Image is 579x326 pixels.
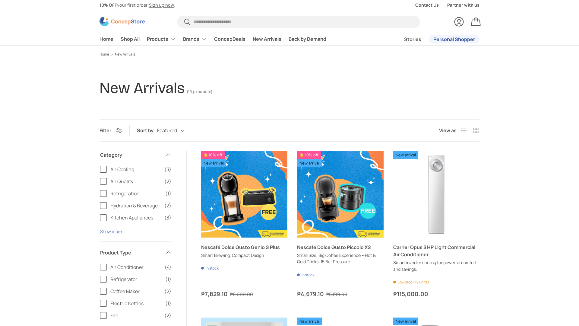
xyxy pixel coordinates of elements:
[115,53,135,56] a: New Arrivals
[100,53,109,56] a: Home
[187,89,212,94] span: (15 products)
[143,33,179,45] summary: Products
[289,33,326,45] a: Back by Demand
[110,178,161,185] span: Air Quality
[433,37,475,42] span: Personal Shopper
[100,127,111,134] span: Filter
[110,276,162,283] span: Refrigerator
[110,214,161,221] span: Kitchen Appliances
[404,34,421,45] a: Stories
[110,166,161,173] span: Air Cooling
[439,127,457,134] span: View as
[201,159,226,167] span: New arrival
[100,33,113,45] a: Home
[147,33,176,45] a: Products
[110,312,161,319] span: Fan
[297,159,322,167] span: New arrival
[214,33,245,45] a: ConcepDeals
[393,151,479,238] img: https://concepstore.ph/products/carrier-opus-3-hp-light-commercial-air-conditioner
[100,151,162,158] span: Category
[393,244,475,258] a: Carrier Opus 3 HP Light Commercial Air Conditioner
[164,166,171,173] span: (3)
[253,33,281,45] a: New Arrivals
[137,127,157,134] label: Sort by
[100,144,171,166] summary: Category
[110,288,161,295] span: Coffee Maker
[297,318,322,325] span: New arrival
[164,178,171,185] span: (2)
[149,2,174,8] a: Sign up now
[165,300,171,307] span: (1)
[429,35,479,43] a: Personal Shopper
[100,33,326,45] nav: Primary
[164,312,171,319] span: (2)
[100,127,122,134] button: Filter
[110,190,162,197] span: Refrigeration
[164,214,171,221] span: (3)
[297,151,321,159] span: 10% off
[100,249,162,256] span: Product Type
[157,128,177,133] span: Featured
[201,151,225,159] span: 10% off
[110,300,162,307] span: Electric Kettles
[183,33,207,45] a: Brands
[100,229,122,234] button: Show more
[165,276,171,283] span: (1)
[415,2,447,8] a: Contact Us
[100,2,117,8] strong: 10% OFF
[100,242,171,264] summary: Product Type
[100,17,145,26] img: ConcepStore
[447,2,479,8] a: Partner with us
[100,52,479,57] nav: Breadcrumbs
[165,190,171,197] span: (1)
[393,151,418,159] span: New arrival
[164,202,171,209] span: (2)
[165,264,171,271] span: (4)
[100,79,185,97] h1: New Arrivals
[100,2,175,8] p: your first order! .
[201,244,280,251] a: Nescafé Dolce Gusto Genio S Plus
[179,33,210,45] summary: Brands
[297,244,371,251] a: Nescafé Dolce Gusto Piccolo XS
[390,33,479,45] nav: Secondary
[164,288,171,295] span: (2)
[393,318,418,325] span: New arrival
[110,264,161,271] span: Air Conditioner
[297,151,383,238] a: Nescafé Dolce Gusto Piccolo XS
[393,151,479,238] a: Carrier Opus 3 HP Light Commercial Air Conditioner
[121,33,140,45] a: Shop All
[110,202,161,209] span: Hydration & Beverage
[157,126,197,136] button: Featured
[201,151,287,238] a: Nescafé Dolce Gusto Genio S Plus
